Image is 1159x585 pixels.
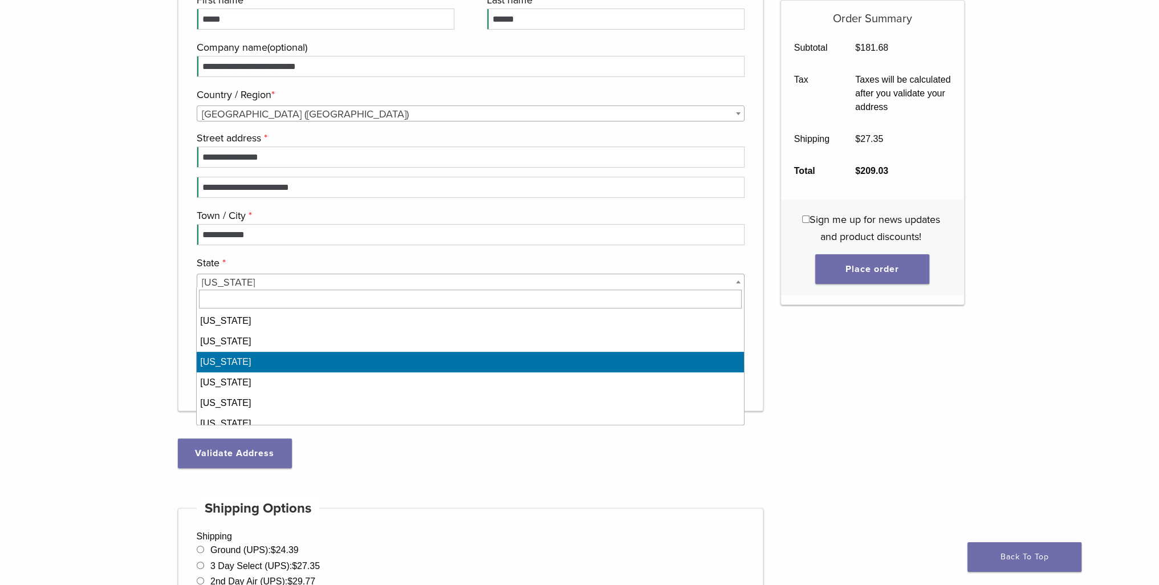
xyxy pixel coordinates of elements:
label: State [197,254,742,271]
span: (optional) [267,41,307,54]
label: Street address [197,129,742,147]
h5: Order Summary [781,1,964,26]
label: Ground (UPS): [210,545,299,555]
span: United States (US) [197,106,745,122]
button: Place order [815,254,929,284]
a: Back To Top [967,542,1081,572]
label: Country / Region [197,86,742,103]
bdi: 209.03 [855,166,888,176]
th: Tax [781,64,843,123]
th: Subtotal [781,32,843,64]
li: [US_STATE] [197,331,744,352]
h4: Shipping Options [197,495,320,522]
th: Shipping [781,123,843,155]
span: State [197,274,745,290]
td: Taxes will be calculated after you validate your address [843,64,964,123]
li: [US_STATE] [197,352,744,372]
input: Sign me up for news updates and product discounts! [802,216,810,223]
span: Oregon [197,274,745,290]
span: $ [271,545,276,555]
li: [US_STATE] [197,393,744,413]
bdi: 27.35 [855,134,883,144]
span: $ [855,134,860,144]
label: Company name [197,39,742,56]
li: [US_STATE] [197,413,744,434]
li: [US_STATE] [197,372,744,393]
span: Country / Region [197,105,745,121]
bdi: 181.68 [855,43,888,52]
span: $ [292,561,297,571]
span: $ [855,166,860,176]
label: 3 Day Select (UPS): [210,561,320,571]
bdi: 24.39 [271,545,299,555]
span: Sign me up for news updates and product discounts! [810,213,940,243]
label: Town / City [197,207,742,224]
li: [US_STATE] [197,311,744,331]
button: Validate Address [178,438,292,468]
span: $ [855,43,860,52]
th: Total [781,155,843,187]
bdi: 27.35 [292,561,320,571]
